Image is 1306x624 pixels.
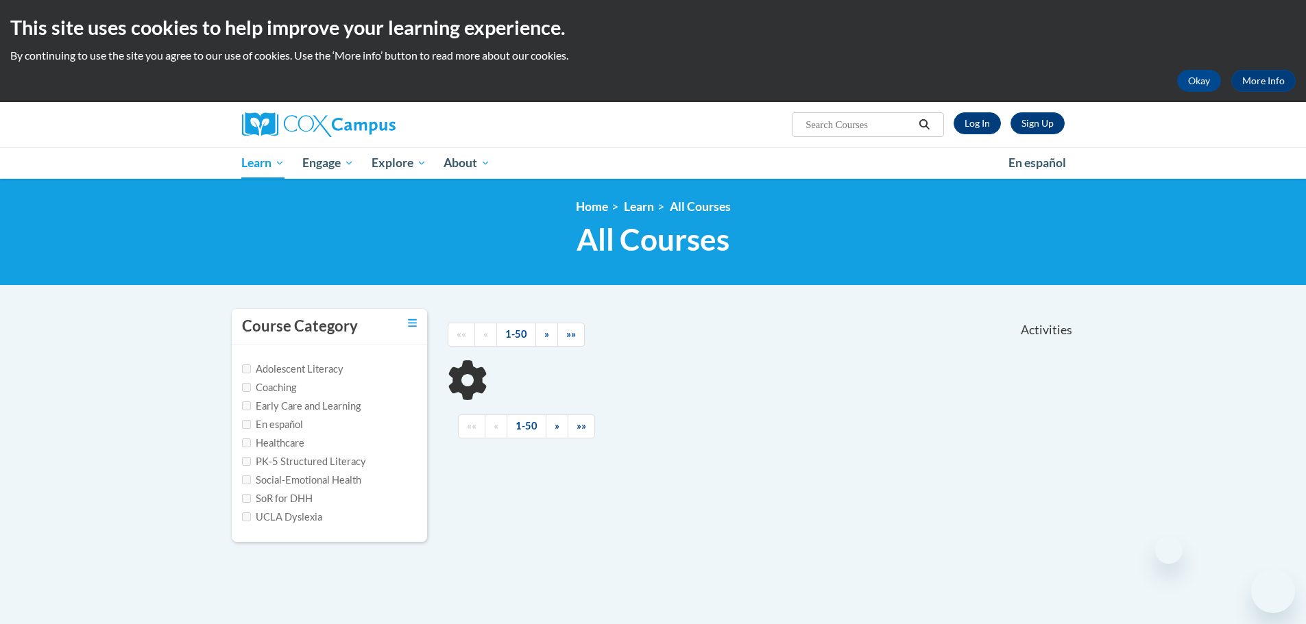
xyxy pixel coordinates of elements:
span: » [544,328,549,340]
button: Search [914,116,934,133]
div: Main menu [221,147,1085,179]
span: «« [457,328,466,340]
a: Learn [624,199,654,214]
label: Healthcare [242,436,304,451]
a: About [435,147,499,179]
input: Checkbox for Options [242,401,251,410]
a: En español [1000,149,1075,177]
span: Activities [1021,323,1072,338]
label: SoR for DHH [242,491,313,506]
label: PK-5 Structured Literacy [242,454,366,469]
span: Explore [372,155,426,171]
input: Checkbox for Options [242,457,251,466]
input: Checkbox for Options [242,494,251,503]
label: Adolescent Literacy [242,362,343,377]
span: « [494,420,498,432]
iframe: Button to launch messaging window [1251,569,1295,613]
input: Search Courses [804,116,914,133]
label: Coaching [242,380,296,395]
span: All Courses [577,221,729,258]
a: Register [1011,112,1065,134]
h3: Course Category [242,316,358,337]
input: Checkbox for Options [242,475,251,484]
p: By continuing to use the site you agree to our use of cookies. Use the ‘More info’ button to read... [10,48,1296,63]
input: Checkbox for Options [242,438,251,447]
label: Social-Emotional Health [242,473,361,488]
h2: This site uses cookies to help improve your learning experience. [10,14,1296,41]
label: UCLA Dyslexia [242,510,322,525]
input: Checkbox for Options [242,420,251,429]
button: Okay [1177,70,1221,92]
a: Explore [363,147,435,179]
a: Previous [474,323,497,347]
span: Learn [241,155,285,171]
a: Next [535,323,558,347]
a: Engage [293,147,363,179]
input: Checkbox for Options [242,364,251,373]
span: About [444,155,490,171]
span: En español [1008,155,1066,170]
a: End [557,323,585,347]
a: Learn [233,147,294,179]
span: »» [577,420,586,432]
span: «« [467,420,476,432]
img: Cox Campus [242,112,396,137]
span: Engage [302,155,354,171]
a: Previous [485,414,507,438]
a: Cox Campus [242,112,503,137]
a: More Info [1231,70,1296,92]
label: En español [242,417,303,432]
a: Toggle collapse [408,316,417,331]
a: End [568,414,595,438]
a: Next [546,414,568,438]
input: Checkbox for Options [242,383,251,392]
span: « [483,328,488,340]
a: Begining [448,323,475,347]
a: Log In [954,112,1001,134]
a: 1-50 [496,323,536,347]
a: All Courses [670,199,731,214]
span: » [555,420,559,432]
label: Early Care and Learning [242,399,361,414]
span: »» [566,328,576,340]
iframe: Close message [1155,536,1183,564]
a: 1-50 [507,414,546,438]
a: Begining [458,414,485,438]
a: Home [576,199,608,214]
input: Checkbox for Options [242,512,251,521]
